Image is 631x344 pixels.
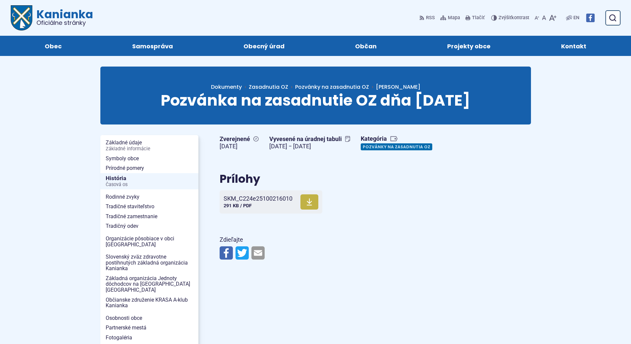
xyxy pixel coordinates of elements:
[100,154,198,164] a: Symboly obce
[376,83,420,91] span: [PERSON_NAME]
[447,36,491,56] span: Projekty obce
[533,36,615,56] a: Kontakt
[215,36,313,56] a: Obecný úrad
[100,173,198,189] a: HistóriaČasová os
[499,15,529,21] span: kontrast
[251,246,265,260] img: Zdieľať e-mailom
[106,234,193,249] span: Organizácie pôsobiace v obci [GEOGRAPHIC_DATA]
[220,135,259,143] span: Zverejnené
[439,11,461,25] a: Mapa
[236,246,249,260] img: Zdieľať na Twitteri
[106,313,193,323] span: Osobnosti obce
[220,235,455,245] p: Zdieľajte
[211,83,249,91] a: Dokumenty
[106,212,193,221] span: Tradičné zamestnanie
[106,273,193,295] span: Základná organizácia Jednoty dôchodcov na [GEOGRAPHIC_DATA] [GEOGRAPHIC_DATA]
[533,11,541,25] button: Zmenšiť veľkosť písma
[106,323,193,333] span: Partnerské mestá
[269,143,350,150] figcaption: [DATE] − [DATE]
[369,83,420,91] a: [PERSON_NAME]
[361,143,432,150] a: Pozvánky na zasadnutia OZ
[249,83,295,91] a: Zasadnutia OZ
[106,202,193,212] span: Tradičné staviteľstvo
[491,11,531,25] button: Zvýšiťkontrast
[32,9,93,26] span: Kanianka
[16,36,90,56] a: Obec
[106,221,193,231] span: Tradičný odev
[361,135,435,143] span: Kategória
[106,295,193,311] span: Občianske združenie KRASA A-klub Kanianka
[106,182,193,187] span: Časová os
[499,15,511,21] span: Zvýšiť
[220,246,233,260] img: Zdieľať na Facebooku
[269,135,350,143] span: Vyvesené na úradnej tabuli
[106,333,193,343] span: Fotogaléria
[100,212,198,221] a: Tradičné zamestnanie
[295,83,369,91] a: Pozvánky na zasadnutia OZ
[161,90,470,111] span: Pozvánka na zasadnutie OZ dňa [DATE]
[106,192,193,202] span: Rodinné zvyky
[36,20,93,26] span: Oficiálne stránky
[106,173,193,189] span: História
[355,36,377,56] span: Občan
[100,221,198,231] a: Tradičný odev
[11,5,93,30] a: Logo Kanianka, prejsť na domovskú stránku.
[11,5,32,30] img: Prejsť na domovskú stránku
[419,11,436,25] a: RSS
[103,36,201,56] a: Samospráva
[100,295,198,311] a: Občianske združenie KRASA A-klub Kanianka
[586,14,595,22] img: Prejsť na Facebook stránku
[100,163,198,173] a: Prírodné pomery
[100,202,198,212] a: Tradičné staviteľstvo
[45,36,62,56] span: Obec
[100,192,198,202] a: Rodinné zvyky
[224,195,292,202] span: SKM_C224e25100216010
[426,14,435,22] span: RSS
[106,138,193,153] span: Základné údaje
[419,36,519,56] a: Projekty obce
[100,323,198,333] a: Partnerské mestá
[100,313,198,323] a: Osobnosti obce
[548,11,558,25] button: Zväčšiť veľkosť písma
[224,203,252,209] span: 291 KB / PDF
[541,11,548,25] button: Nastaviť pôvodnú veľkosť písma
[220,190,322,214] a: SKM_C224e25100216010 291 KB / PDF
[100,138,198,153] a: Základné údajeZákladné informácie
[106,252,193,273] span: Slovenský zväz zdravotne postihnutých základná organizácia Kanianka
[100,273,198,295] a: Základná organizácia Jednoty dôchodcov na [GEOGRAPHIC_DATA] [GEOGRAPHIC_DATA]
[573,14,579,22] span: EN
[220,143,259,150] figcaption: [DATE]
[448,14,460,22] span: Mapa
[106,146,193,152] span: Základné informácie
[472,15,485,21] span: Tlačiť
[561,36,586,56] span: Kontakt
[106,154,193,164] span: Symboly obce
[100,333,198,343] a: Fotogaléria
[220,173,455,185] h2: Prílohy
[249,83,288,91] span: Zasadnutia OZ
[106,163,193,173] span: Prírodné pomery
[100,234,198,249] a: Organizácie pôsobiace v obci [GEOGRAPHIC_DATA]
[243,36,285,56] span: Obecný úrad
[211,83,242,91] span: Dokumenty
[132,36,173,56] span: Samospráva
[100,252,198,273] a: Slovenský zväz zdravotne postihnutých základná organizácia Kanianka
[464,11,486,25] button: Tlačiť
[327,36,405,56] a: Občan
[572,14,581,22] a: EN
